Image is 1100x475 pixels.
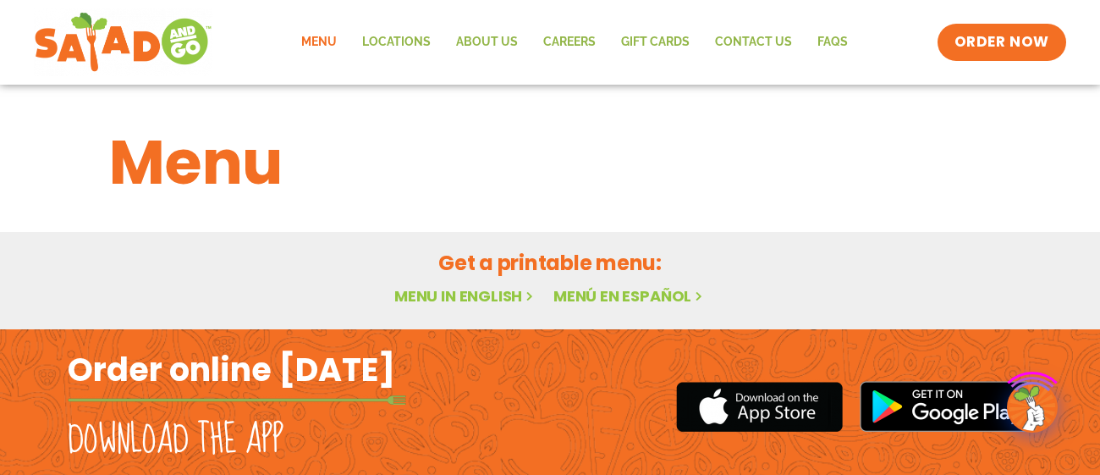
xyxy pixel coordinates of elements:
a: Menú en español [553,285,706,307]
a: About Us [443,23,531,62]
h2: Download the app [68,417,283,464]
img: fork [68,395,406,405]
a: Locations [349,23,443,62]
img: new-SAG-logo-768×292 [34,8,212,76]
a: FAQs [805,23,861,62]
a: Menu in English [394,285,536,307]
img: google_play [860,381,1032,432]
a: Contact Us [702,23,805,62]
span: ORDER NOW [954,32,1049,52]
h2: Order online [DATE] [68,349,395,390]
h2: Get a printable menu: [109,248,991,278]
img: appstore [676,379,843,434]
a: Careers [531,23,608,62]
a: ORDER NOW [938,24,1066,61]
a: GIFT CARDS [608,23,702,62]
a: Menu [289,23,349,62]
h1: Menu [109,117,991,208]
nav: Menu [289,23,861,62]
